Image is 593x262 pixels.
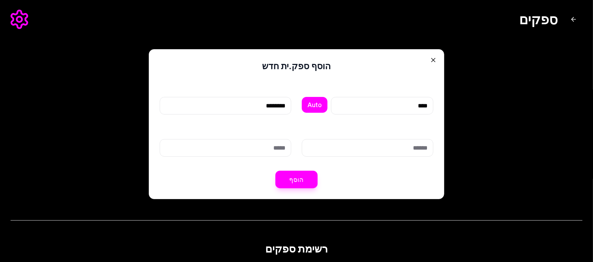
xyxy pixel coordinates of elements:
button: Close [426,53,440,67]
label: כינוי [160,83,291,93]
h2: רשימת ספקים [11,242,582,256]
input: קוד זיהוי (אופציונלי) [331,97,433,114]
label: אימייל [302,125,433,136]
h1: ספקים [35,12,558,27]
input: כינוי [160,97,291,114]
input: אימייל [302,139,433,157]
h2: הוסף ספק.ית חדש [160,60,433,72]
input: טלפון [160,139,291,157]
button: הוסף ספק.ית [275,171,318,188]
label: קוד זיהוי (אופציונלי) [302,83,433,93]
label: טלפון [160,125,291,136]
button: חזור לדף הבית [565,11,582,28]
button: Auto [302,97,327,113]
button: פתח הגדרות ספק.ית [11,11,28,28]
